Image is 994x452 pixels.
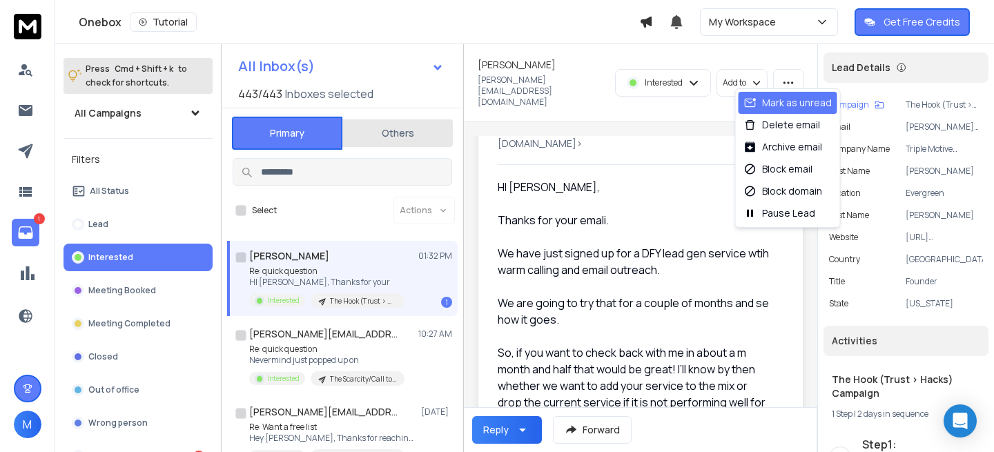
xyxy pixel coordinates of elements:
[906,121,983,132] p: [PERSON_NAME][EMAIL_ADDRESS][DOMAIN_NAME]
[824,326,988,356] div: Activities
[267,373,300,384] p: Interested
[829,144,890,155] p: Company Name
[723,77,746,88] p: Add to
[498,344,772,427] div: So, if you want to check back with me in about a m month and half that would be great! I’ll know ...
[64,150,213,169] h3: Filters
[330,374,396,384] p: The Scarcity/Call to Action Campaign
[829,276,845,287] p: title
[249,422,415,433] p: Re: Want a free list
[130,12,197,32] button: Tutorial
[906,210,983,221] p: [PERSON_NAME]
[829,166,870,177] p: First Name
[418,328,452,340] p: 10:27 AM
[906,99,983,110] p: The Hook (Trust > Hacks) Campaign
[88,351,118,362] p: Closed
[744,140,822,154] div: Archive email
[90,186,129,197] p: All Status
[330,296,396,306] p: The Hook (Trust > Hacks) Campaign
[829,232,858,243] p: website
[88,252,133,263] p: Interested
[744,162,812,176] div: Block email
[498,123,783,150] p: to: [PERSON_NAME] <[PERSON_NAME][EMAIL_ADDRESS][DOMAIN_NAME]>
[829,188,861,199] p: location
[249,344,405,355] p: Re: quick question
[709,15,781,29] p: My Workspace
[906,254,983,265] p: [GEOGRAPHIC_DATA]
[744,184,822,198] div: Block domain
[829,298,848,309] p: State
[832,408,852,420] span: 1 Step
[744,96,832,110] div: Mark as unread
[645,77,683,88] p: Interested
[252,205,277,216] label: Select
[829,99,869,110] p: Campaign
[88,285,156,296] p: Meeting Booked
[267,295,300,306] p: Interested
[113,61,175,77] span: Cmd + Shift + k
[342,118,453,148] button: Others
[238,59,315,73] h1: All Inbox(s)
[906,166,983,177] p: [PERSON_NAME]
[906,144,983,155] p: Triple Motive Marketing
[88,384,139,395] p: Out of office
[249,327,401,341] h1: [PERSON_NAME][EMAIL_ADDRESS]
[232,117,342,150] button: Primary
[75,106,142,120] h1: All Campaigns
[857,408,928,420] span: 2 days in sequence
[498,245,772,278] div: We have just signed up for a DFY lead gen service wtih warm calling and email outreach.
[249,277,405,288] p: HI [PERSON_NAME], Thanks for your
[249,355,405,366] p: Nevermind just popped up on
[944,404,977,438] div: Open Intercom Messenger
[441,297,452,308] div: 1
[79,12,639,32] div: Onebox
[478,75,607,108] p: [PERSON_NAME][EMAIL_ADDRESS][DOMAIN_NAME]
[86,62,187,90] p: Press to check for shortcuts.
[249,249,329,263] h1: [PERSON_NAME]
[829,254,860,265] p: Country
[829,210,869,221] p: Last Name
[88,219,108,230] p: Lead
[238,86,282,102] span: 443 / 443
[744,206,815,220] div: Pause Lead
[906,188,983,199] p: Evergreen
[418,250,452,262] p: 01:32 PM
[744,118,820,132] div: Delete email
[88,318,170,329] p: Meeting Completed
[906,232,983,243] p: [URL][DOMAIN_NAME]
[832,61,890,75] p: Lead Details
[498,295,772,328] div: We are going to try that for a couple of months and se how it goes.
[498,212,772,228] div: Thanks for your emali.
[553,416,632,444] button: Forward
[832,409,980,420] div: |
[249,433,415,444] p: Hey [PERSON_NAME], Thanks for reaching back
[249,266,405,277] p: Re: quick question
[249,405,401,419] h1: [PERSON_NAME][EMAIL_ADDRESS][DOMAIN_NAME]
[88,417,148,429] p: Wrong person
[34,213,45,224] p: 1
[884,15,960,29] p: Get Free Credits
[421,406,452,417] p: [DATE]
[478,58,556,72] h1: [PERSON_NAME]
[832,373,980,400] h1: The Hook (Trust > Hacks) Campaign
[906,276,983,287] p: Founder
[285,86,373,102] h3: Inboxes selected
[14,411,41,438] span: M
[906,298,983,309] p: [US_STATE]
[483,423,509,437] div: Reply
